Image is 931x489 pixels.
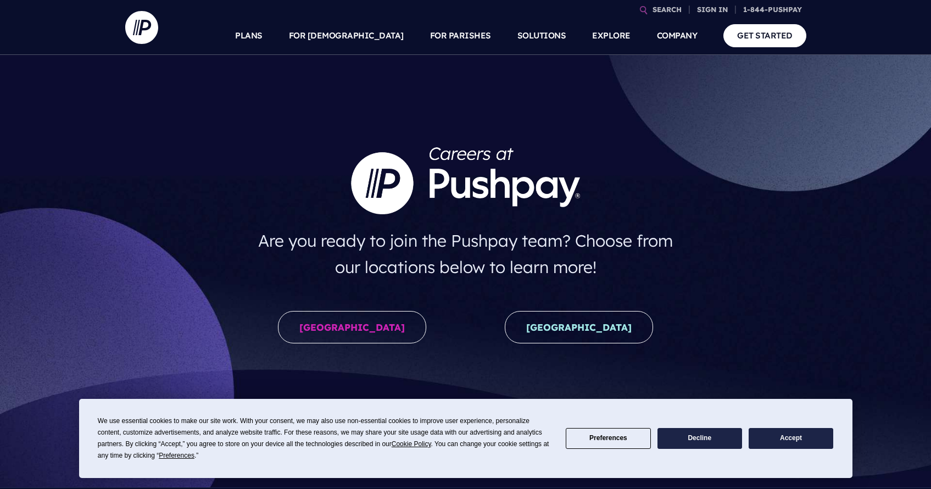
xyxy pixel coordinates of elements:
[657,16,698,55] a: COMPANY
[247,223,684,285] h4: Are you ready to join the Pushpay team? Choose from our locations below to learn more!
[749,428,833,449] button: Accept
[657,428,742,449] button: Decline
[566,428,650,449] button: Preferences
[517,16,566,55] a: SOLUTIONS
[392,440,431,448] span: Cookie Policy
[592,16,631,55] a: EXPLORE
[430,16,491,55] a: FOR PARISHES
[159,452,194,459] span: Preferences
[98,415,553,462] div: We use essential cookies to make our site work. With your consent, we may also use non-essential ...
[79,399,852,478] div: Cookie Consent Prompt
[723,24,806,47] a: GET STARTED
[289,16,404,55] a: FOR [DEMOGRAPHIC_DATA]
[235,16,263,55] a: PLANS
[505,311,653,343] a: [GEOGRAPHIC_DATA]
[278,311,426,343] a: [GEOGRAPHIC_DATA]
